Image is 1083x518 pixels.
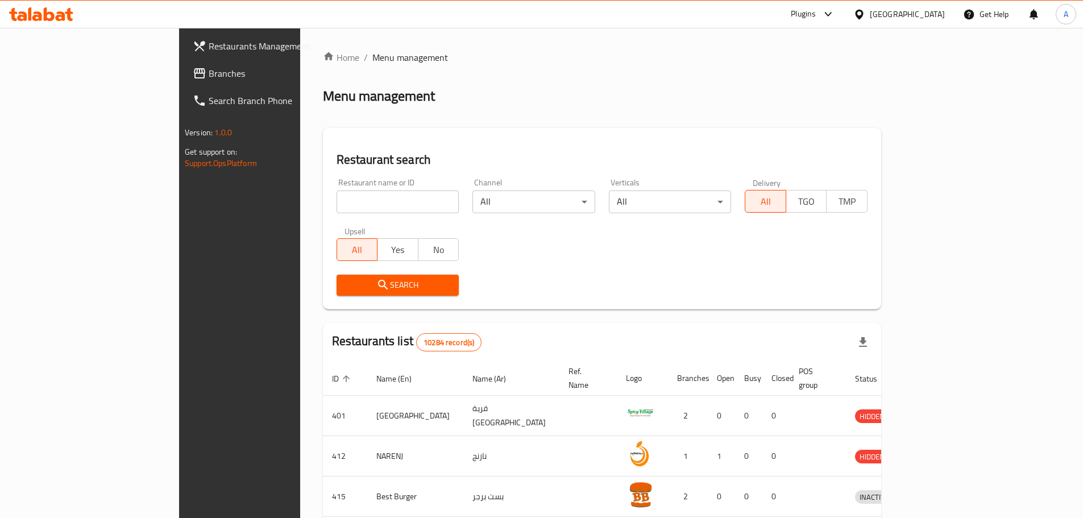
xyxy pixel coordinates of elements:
span: HIDDEN [855,410,889,423]
label: Delivery [753,179,781,187]
span: TMP [831,193,863,210]
th: Closed [762,361,790,396]
nav: breadcrumb [323,51,881,64]
td: [GEOGRAPHIC_DATA] [367,396,463,436]
div: Plugins [791,7,816,21]
td: Best Burger [367,476,463,517]
span: Status [855,372,892,386]
td: 0 [735,476,762,517]
span: ID [332,372,354,386]
span: A [1064,8,1068,20]
th: Open [708,361,735,396]
img: Spicy Village [626,399,654,428]
button: Search [337,275,459,296]
span: No [423,242,455,258]
div: [GEOGRAPHIC_DATA] [870,8,945,20]
td: 2 [668,476,708,517]
td: 0 [735,436,762,476]
th: Busy [735,361,762,396]
a: Branches [184,60,360,87]
div: All [609,190,732,213]
h2: Restaurant search [337,151,868,168]
button: Yes [377,238,418,261]
span: Get support on: [185,144,237,159]
td: 1 [668,436,708,476]
a: Restaurants Management [184,32,360,60]
th: Logo [617,361,668,396]
div: Export file [849,329,877,356]
span: Search [346,278,450,292]
div: Total records count [416,333,482,351]
span: Name (En) [376,372,426,386]
span: POS group [799,364,832,392]
button: All [337,238,378,261]
a: Support.OpsPlatform [185,156,257,171]
span: All [342,242,374,258]
label: Upsell [345,227,366,235]
td: نارنج [463,436,559,476]
span: Name (Ar) [472,372,521,386]
button: No [418,238,459,261]
td: 0 [708,396,735,436]
td: 1 [708,436,735,476]
img: NARENJ [626,440,654,468]
span: Yes [382,242,414,258]
td: 0 [708,476,735,517]
th: Branches [668,361,708,396]
button: TMP [826,190,868,213]
td: بست برجر [463,476,559,517]
div: HIDDEN [855,409,889,423]
span: 10284 record(s) [417,337,481,348]
span: 1.0.0 [214,125,232,140]
button: TGO [786,190,827,213]
span: HIDDEN [855,450,889,463]
span: Version: [185,125,213,140]
h2: Restaurants list [332,333,482,351]
div: All [472,190,595,213]
li: / [364,51,368,64]
div: INACTIVE [855,490,894,504]
h2: Menu management [323,87,435,105]
span: Ref. Name [569,364,603,392]
a: Search Branch Phone [184,87,360,114]
td: قرية [GEOGRAPHIC_DATA] [463,396,559,436]
span: All [750,193,782,210]
img: Best Burger [626,480,654,508]
td: 2 [668,396,708,436]
span: Restaurants Management [209,39,351,53]
span: Menu management [372,51,448,64]
span: INACTIVE [855,491,894,504]
input: Search for restaurant name or ID.. [337,190,459,213]
td: 0 [762,396,790,436]
button: All [745,190,786,213]
td: 0 [762,476,790,517]
td: NARENJ [367,436,463,476]
td: 0 [762,436,790,476]
td: 0 [735,396,762,436]
span: Search Branch Phone [209,94,351,107]
span: Branches [209,67,351,80]
span: TGO [791,193,823,210]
